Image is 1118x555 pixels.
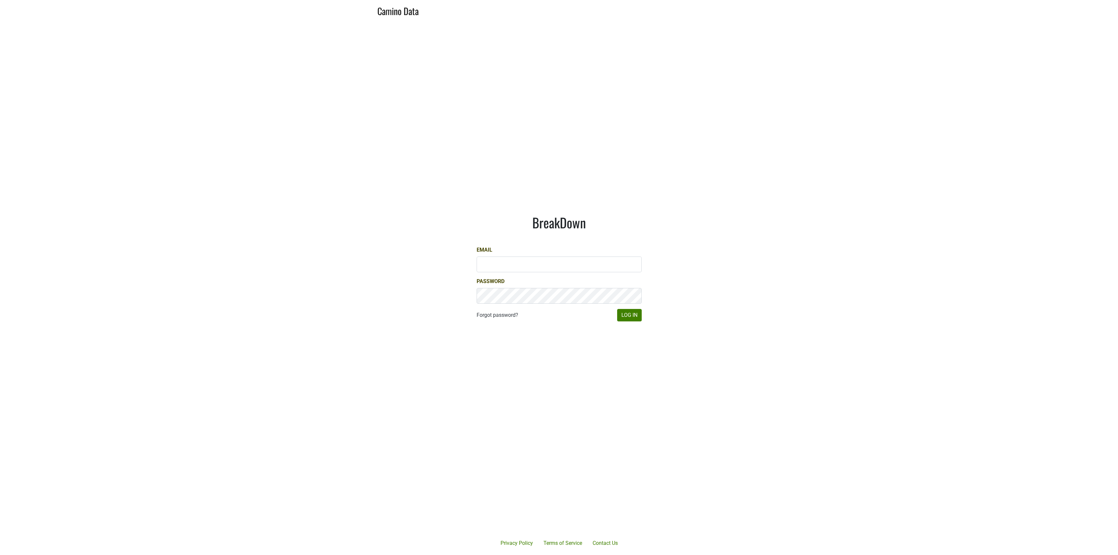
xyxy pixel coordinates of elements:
[477,277,504,285] label: Password
[377,3,419,18] a: Camino Data
[538,537,587,550] a: Terms of Service
[587,537,623,550] a: Contact Us
[477,215,642,230] h1: BreakDown
[495,537,538,550] a: Privacy Policy
[477,246,492,254] label: Email
[617,309,642,321] button: Log In
[477,311,518,319] a: Forgot password?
